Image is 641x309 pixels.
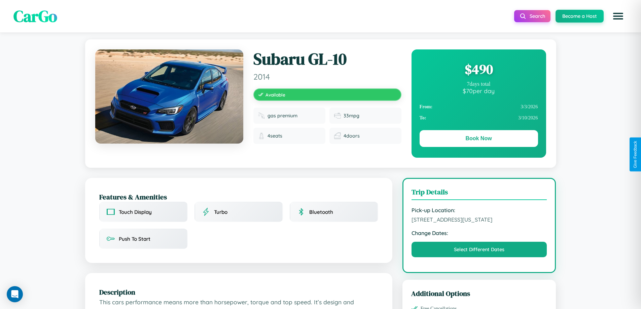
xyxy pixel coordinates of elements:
h2: Description [99,287,378,297]
span: Touch Display [119,209,152,215]
span: Bluetooth [309,209,333,215]
span: [STREET_ADDRESS][US_STATE] [412,216,547,223]
img: Subaru GL-10 2014 [95,49,243,144]
strong: Change Dates: [412,230,547,236]
button: Open menu [609,7,628,26]
strong: To: [420,115,426,121]
button: Become a Host [556,10,604,23]
button: Search [514,10,550,22]
h3: Trip Details [412,187,547,200]
h1: Subaru GL-10 [253,49,401,69]
img: Doors [334,132,341,139]
div: Give Feedback [633,141,638,168]
h3: Additional Options [411,288,547,298]
span: CarGo [13,5,57,27]
span: 4 seats [268,133,282,139]
div: 7 days total [420,81,538,87]
span: Search [530,13,545,19]
img: Fuel efficiency [334,112,341,119]
span: 33 mpg [344,113,359,119]
strong: Pick-up Location: [412,207,547,214]
div: 3 / 10 / 2026 [420,112,538,123]
button: Book Now [420,130,538,147]
span: Turbo [214,209,227,215]
img: Seats [258,132,265,139]
img: Fuel type [258,112,265,119]
span: Push To Start [119,236,150,242]
button: Select Different Dates [412,242,547,257]
div: $ 70 per day [420,87,538,94]
span: 4 doors [344,133,360,139]
span: gas premium [268,113,297,119]
span: Available [265,92,285,98]
span: 2014 [253,72,401,82]
div: Open Intercom Messenger [7,286,23,302]
div: $ 490 [420,60,538,78]
h2: Features & Amenities [99,192,378,202]
strong: From: [420,104,433,110]
div: 3 / 3 / 2026 [420,101,538,112]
